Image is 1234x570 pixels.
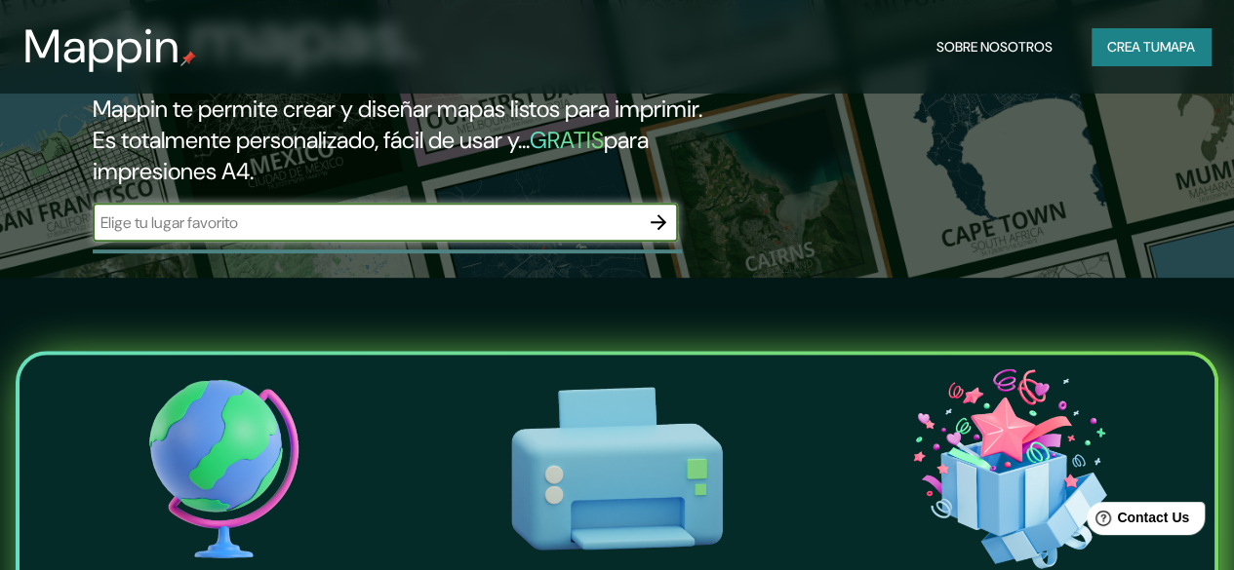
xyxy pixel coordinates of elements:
button: Sobre nosotros [929,28,1060,65]
button: Crea tumapa [1092,28,1211,65]
font: mapa [1160,38,1195,56]
font: Mappin [23,16,180,77]
font: Sobre nosotros [936,38,1053,56]
font: Mappin te permite crear y diseñar mapas listos para imprimir. [93,94,702,124]
input: Elige tu lugar favorito [93,211,639,234]
font: GRATIS [530,125,604,155]
font: Es totalmente personalizado, fácil de usar y... [93,125,530,155]
img: pin de mapeo [180,51,196,66]
font: para impresiones A4. [93,125,649,186]
font: Crea tu [1107,38,1160,56]
iframe: Help widget launcher [1060,494,1213,549]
